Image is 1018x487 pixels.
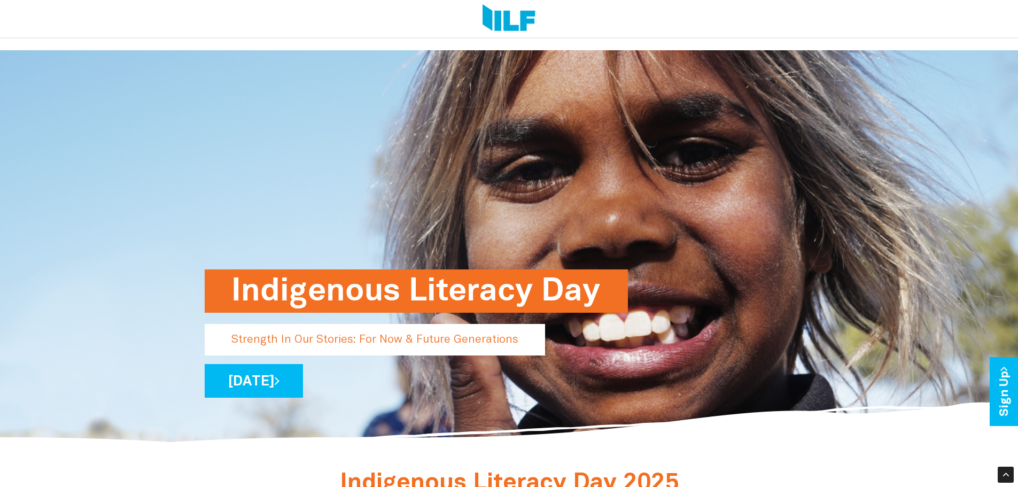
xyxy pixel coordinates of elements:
[998,467,1014,483] div: Scroll Back to Top
[205,364,303,398] a: [DATE]
[483,4,535,33] img: Logo
[231,269,601,313] h1: Indigenous Literacy Day
[205,324,545,355] p: Strength In Our Stories: For Now & Future Generations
